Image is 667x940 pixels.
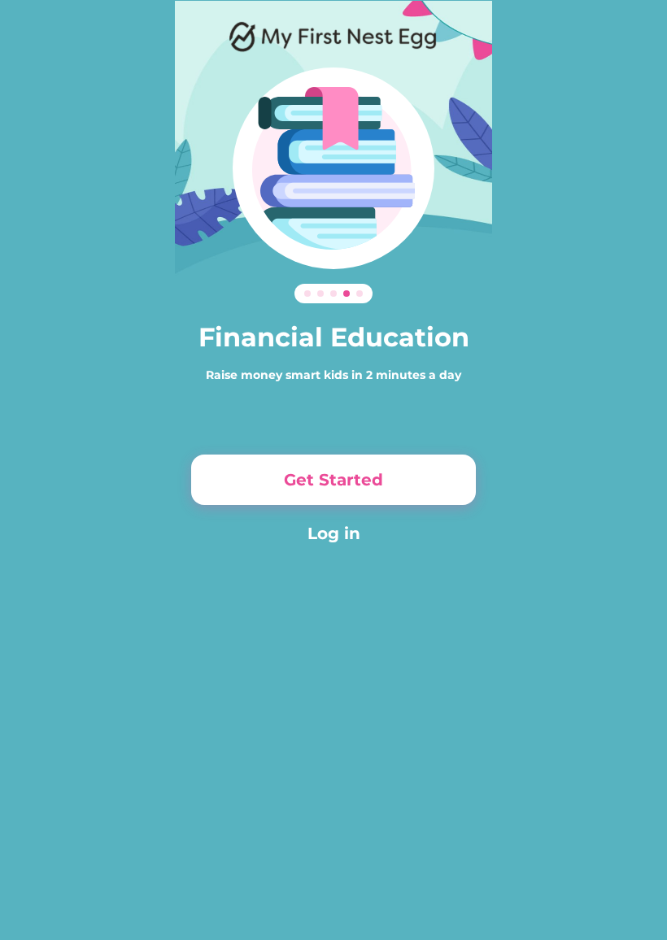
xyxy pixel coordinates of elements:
[191,521,476,546] button: Log in
[233,67,434,269] img: Illustration%203.svg
[191,367,476,384] div: Raise money smart kids in 2 minutes a day
[229,20,438,53] img: Logo.png
[191,318,476,357] h3: Financial Education
[191,455,476,505] button: Get Started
